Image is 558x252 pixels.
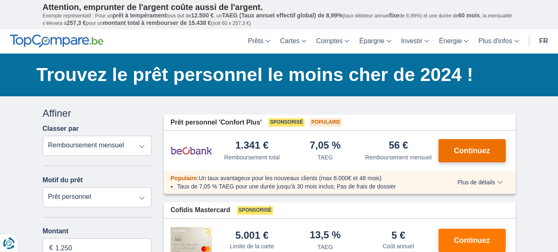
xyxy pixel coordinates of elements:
[383,242,414,250] div: Coût annuel
[243,29,275,54] a: Prêts
[222,12,342,19] span: TAEG (Taux annuel effectif global) de 8,99%
[309,230,341,241] div: 13,5 %
[171,175,197,181] span: Populaire
[37,62,516,88] h1: Trouvez le prêt personnel le moins cher de 2024 !
[230,242,274,250] div: Limite de la carte
[43,2,516,12] p: Attention, emprunter de l'argent coûte aussi de l'argent.
[309,140,341,152] div: 7,05 %
[171,118,262,127] span: Prêt personnel 'Confort Plus'
[458,12,480,19] span: 60 mois
[112,12,166,19] span: prêt à tempérament
[43,106,152,120] div: Affiner
[177,182,433,191] li: Taux de 7,05 % TAEG pour une durée jusqu’à 30 mois inclus; Pas de frais de dossier
[534,29,553,54] a: fr
[224,153,280,161] div: Remboursement total
[439,139,506,162] button: Continuez
[457,179,502,185] span: Plus de détails
[171,140,212,161] img: pret personnel Beobank
[268,118,305,127] span: Sponsorisé
[309,118,342,127] span: Populaire
[235,140,268,152] div: 1.341 €
[317,243,333,251] div: TAEG
[389,140,408,152] div: 56 €
[237,206,273,215] span: Sponsorisé
[311,29,354,54] a: Comptes
[454,237,490,244] span: Continuez
[191,12,214,19] span: 12.500 €
[365,153,431,161] div: Remboursement mensuel
[275,29,311,54] a: Cartes
[317,153,333,161] div: TAEG
[171,206,230,215] span: Cofidis Mastercard
[43,176,83,184] label: Motif du prêt
[235,230,268,240] div: 5.001 €
[451,179,509,186] button: Plus de détails
[10,34,103,48] img: TopCompare
[67,20,86,26] span: 257,3 €
[389,12,399,19] span: fixe
[164,174,440,182] div: :
[354,29,396,54] a: Épargne
[473,29,524,54] a: Plus d'infos
[43,12,516,27] p: Exemple représentatif : Pour un tous but de , un (taux débiteur annuel de 8,99%) et une durée de ...
[43,228,152,235] label: Montant
[199,175,382,181] span: Un taux avantageux pour les nouveaux clients (max 8.000€ et 48 mois)
[396,29,434,54] a: Investir
[439,229,506,252] button: Continuez
[454,147,490,154] span: Continuez
[103,20,211,26] span: montant total à rembourser de 15.438 €
[43,125,79,132] label: Classer par
[392,230,405,240] div: 5 €
[434,29,473,54] a: Énergie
